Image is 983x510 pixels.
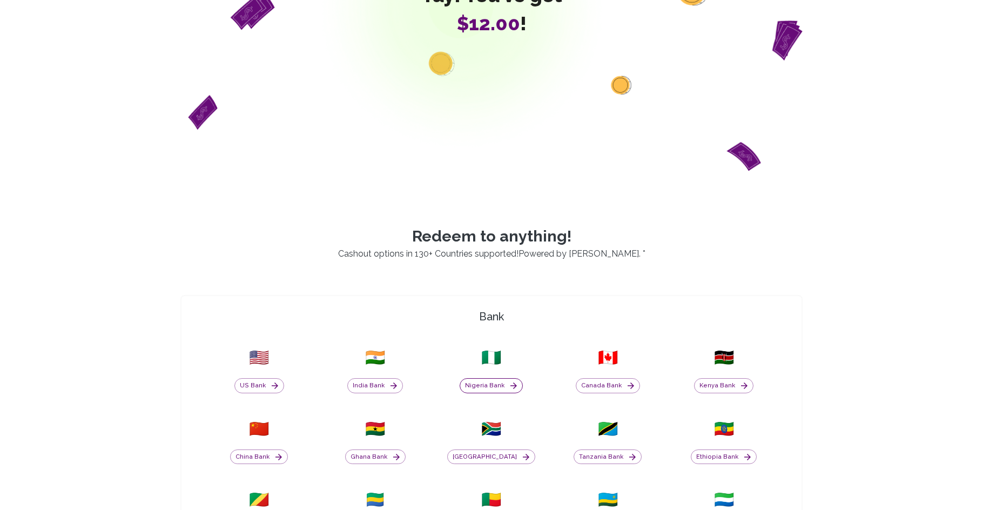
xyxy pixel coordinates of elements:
[249,348,269,367] span: 🇺🇸
[249,419,269,439] span: 🇨🇳
[249,490,269,509] span: 🇨🇬
[447,449,535,465] button: [GEOGRAPHIC_DATA]
[519,249,639,259] a: Powered by [PERSON_NAME]
[598,348,618,367] span: 🇨🇦
[576,378,640,393] button: Canada Bank
[481,490,501,509] span: 🇧🇯
[365,419,385,439] span: 🇬🇭
[167,227,816,246] p: Redeem to anything!
[186,309,797,324] h4: Bank
[694,378,753,393] button: Kenya Bank
[234,378,284,393] button: US Bank
[691,449,757,465] button: Ethiopia Bank
[460,378,523,393] button: Nigeria Bank
[598,490,618,509] span: 🇷🇼
[481,348,501,367] span: 🇳🇬
[167,247,816,260] p: Cashout options in 130+ Countries supported! . *
[457,12,520,35] span: $12.00
[347,378,403,393] button: India Bank
[421,12,562,34] span: !
[598,419,618,439] span: 🇹🇿
[714,419,734,439] span: 🇪🇹
[345,449,406,465] button: Ghana Bank
[714,490,734,509] span: 🇸🇱
[574,449,642,465] button: Tanzania Bank
[365,348,385,367] span: 🇮🇳
[230,449,288,465] button: China Bank
[481,419,501,439] span: 🇿🇦
[714,348,734,367] span: 🇰🇪
[365,490,385,509] span: 🇬🇦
